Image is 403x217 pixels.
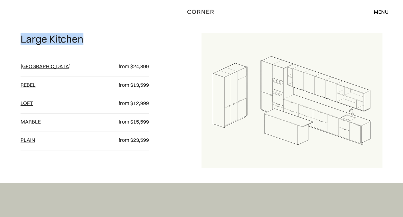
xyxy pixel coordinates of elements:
[109,63,149,70] p: from $24,899
[21,82,36,88] a: Rebel
[185,8,218,16] a: home
[21,100,33,106] a: loft
[21,137,35,143] a: plain
[367,6,389,17] div: menu
[374,9,389,14] div: menu
[201,33,382,168] img: L-shaped kitchen with an island.
[21,63,71,69] a: [GEOGRAPHIC_DATA]
[109,82,149,89] p: from $13,599
[109,137,149,144] p: from $23,599
[109,118,149,125] p: from $15,599
[21,33,83,45] p: Large Kitchen
[21,118,41,125] a: Marble
[109,100,149,107] p: from $12,999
